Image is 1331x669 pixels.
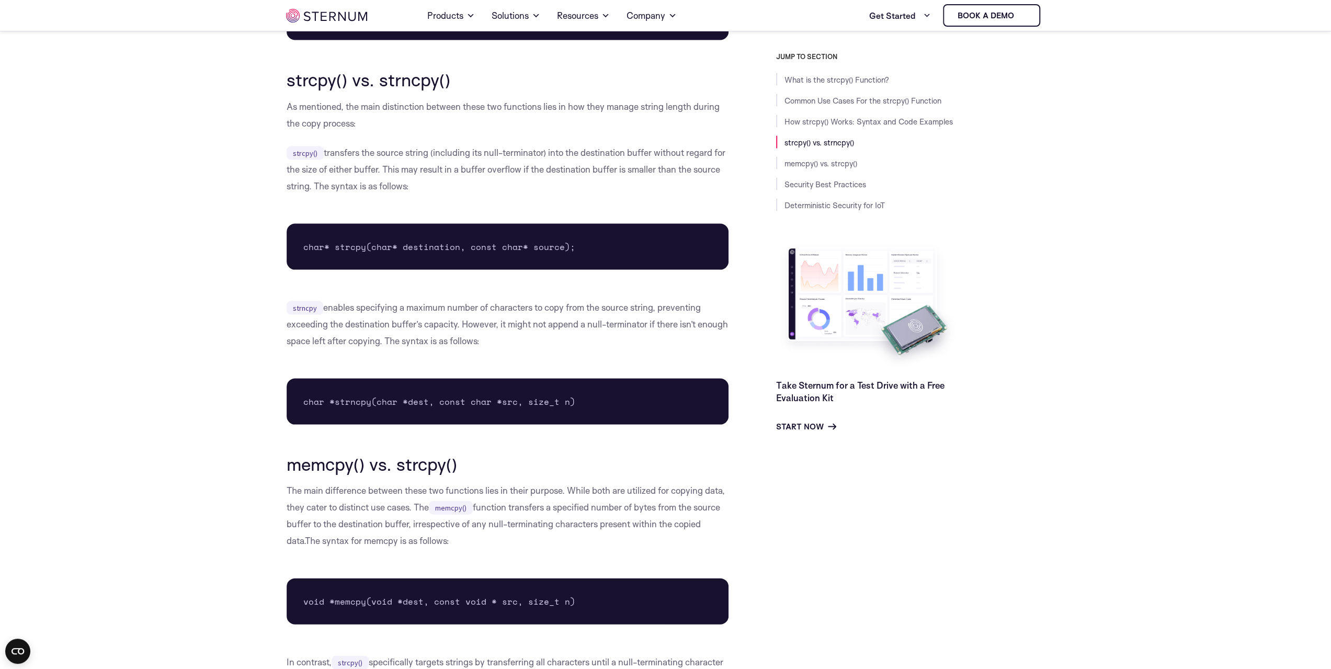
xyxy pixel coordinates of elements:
img: sternum iot [286,9,367,22]
a: What is the strcpy() Function? [784,75,889,85]
pre: char *strncpy(char *dest, const char *src, size_t n) [287,379,729,425]
a: How strcpy() Works: Syntax and Code Examples [784,117,953,127]
h2: memcpy() vs. strcpy() [287,454,729,474]
a: Get Started [869,5,930,26]
p: enables specifying a maximum number of characters to copy from the source string, preventing exce... [287,299,729,349]
h2: strcpy() vs. strncpy() [287,70,729,89]
a: Resources [557,1,610,30]
code: strcpy() [287,146,324,160]
pre: char* strcpy(char* destination, const char* source); [287,224,729,270]
button: Open CMP widget [5,639,30,664]
p: transfers the source string (including its null-terminator) into the destination buffer without r... [287,144,729,195]
a: memcpy() vs. strcpy() [784,158,857,168]
a: Book a demo [943,4,1040,27]
code: memcpy() [429,501,473,515]
a: Take Sternum for a Test Drive with a Free Evaluation Kit [776,380,945,403]
a: Common Use Cases For the strcpy() Function [784,96,941,106]
a: Start Now [776,421,836,433]
img: Take Sternum for a Test Drive with a Free Evaluation Kit [776,241,959,371]
a: Solutions [492,1,540,30]
a: Products [427,1,475,30]
a: memcpy() [429,502,473,513]
a: strcpy() vs. strncpy() [784,138,854,148]
img: sternum iot [1018,12,1026,20]
a: Deterministic Security for IoT [784,200,885,210]
p: The main difference between these two functions lies in their purpose. While both are utilized fo... [287,482,729,549]
code: strncpy [287,301,323,315]
pre: void *memcpy(void *dest, const void * src, size_t n) [287,579,729,625]
a: Security Best Practices [784,179,866,189]
h3: JUMP TO SECTION [776,52,1045,61]
p: As mentioned, the main distinction between these two functions lies in how they manage string len... [287,98,729,132]
a: Company [627,1,677,30]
